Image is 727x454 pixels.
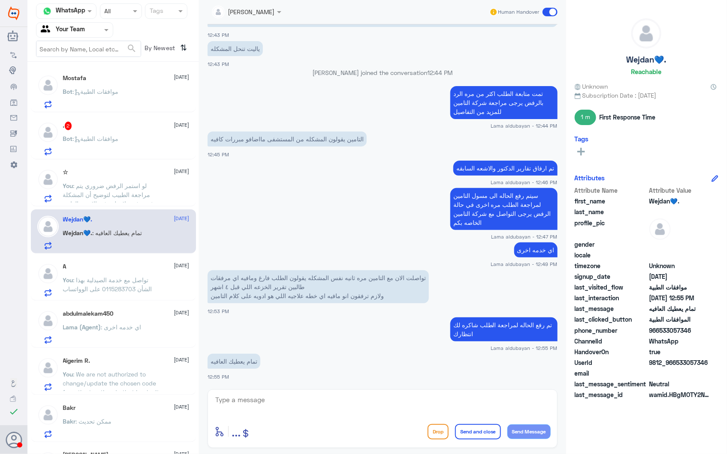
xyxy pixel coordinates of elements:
[101,323,142,331] span: : اي خدمه اخرى
[37,404,59,426] img: defaultAdmin.png
[37,122,59,143] img: defaultAdmin.png
[208,308,229,314] span: 12:53 PM
[575,186,648,195] span: Attribute Name
[127,43,137,54] span: search
[575,293,648,302] span: last_interaction
[63,75,87,82] h5: Mostafa
[491,260,558,268] span: Lama aldubayan - 12:49 PM
[208,68,558,77] p: [PERSON_NAME] joined the conversation
[575,272,648,281] span: signup_date
[649,337,712,346] span: 2
[649,326,712,335] span: 966533057346
[141,41,177,58] span: By Newest
[41,24,54,36] img: yourTeam.svg
[37,310,59,332] img: defaultAdmin.png
[63,229,93,236] span: Wejdan💙.
[575,347,648,356] span: HandoverOn
[649,261,712,270] span: Unknown
[208,152,229,157] span: 12:45 PM
[63,418,76,425] span: Bakr
[208,131,367,146] p: 28/9/2025, 12:45 PM
[174,356,190,364] span: [DATE]
[63,135,73,142] span: Bot
[575,197,648,206] span: first_name
[174,215,190,222] span: [DATE]
[575,337,648,346] span: ChannelId
[649,283,712,292] span: موافقات الطبية
[491,179,558,186] span: Lama aldubayan - 12:46 PM
[649,272,712,281] span: 2025-05-26T13:34:40.984Z
[63,370,73,378] span: You
[174,403,190,411] span: [DATE]
[575,218,648,238] span: profile_pic
[649,347,712,356] span: true
[232,424,241,439] span: ...
[575,390,648,399] span: last_message_id
[649,186,712,195] span: Attribute Value
[174,309,190,317] span: [DATE]
[507,424,551,439] button: Send Message
[63,323,101,331] span: Lama (Agent)
[8,6,19,20] img: Widebot Logo
[575,261,648,270] span: timezone
[455,424,501,439] button: Send and close
[575,379,648,388] span: last_message_sentiment
[208,32,229,38] span: 12:43 PM
[450,188,558,230] p: 28/9/2025, 12:47 PM
[575,135,589,143] h6: Tags
[63,169,69,176] h5: ☆
[37,263,59,284] img: defaultAdmin.png
[632,19,661,48] img: defaultAdmin.png
[575,91,718,100] span: Subscription Date : [DATE]
[600,113,656,122] span: First Response Time
[37,216,59,237] img: defaultAdmin.png
[492,233,558,240] span: Lama aldubayan - 12:47 PM
[631,68,662,75] h6: Reachable
[37,357,59,379] img: defaultAdmin.png
[41,5,54,18] img: whatsapp.png
[6,432,22,448] button: Avatar
[208,374,229,379] span: 12:55 PM
[575,358,648,367] span: UserId
[36,41,141,57] input: Search by Name, Local etc…
[127,42,137,56] button: search
[498,8,539,16] span: Human Handover
[63,276,152,293] span: : تواصل مع خدمة الصيدلية بهذا الشأن 0115283703 على الوواتساب
[649,304,712,313] span: تمام يعطيك العافيه
[649,293,712,302] span: 2025-09-28T09:55:33.214Z
[63,182,73,189] span: You
[73,88,119,95] span: : موافقات الطبية
[575,110,597,125] span: 1 m
[575,315,648,324] span: last_clicked_button
[174,73,190,81] span: [DATE]
[93,229,142,236] span: : تمام يعطيك العافيه
[181,41,187,55] i: ⇅
[575,207,648,216] span: last_name
[649,240,712,249] span: null
[37,169,59,190] img: defaultAdmin.png
[575,174,605,182] h6: Attributes
[575,82,608,91] span: Unknown
[427,69,452,76] span: 12:44 PM
[37,75,59,96] img: defaultAdmin.png
[63,357,90,364] h5: Aigerim R.
[453,161,558,176] p: 28/9/2025, 12:46 PM
[575,369,648,378] span: email
[575,283,648,292] span: last_visited_flow
[174,121,190,129] span: [DATE]
[575,240,648,249] span: gender
[63,88,73,95] span: Bot
[208,61,229,67] span: 12:43 PM
[575,251,648,260] span: locale
[65,122,72,130] span: 2
[63,370,160,405] span: : We are not authorized to change/update the chosen code from the treating dr. that is why it tak...
[148,6,163,17] div: Tags
[63,122,72,130] h5: .
[76,418,112,425] span: : ممكن تحديث
[649,358,712,367] span: 9812_966533057346
[208,41,263,56] p: 28/9/2025, 12:43 PM
[63,263,66,270] h5: A
[174,167,190,175] span: [DATE]
[514,242,558,257] p: 28/9/2025, 12:49 PM
[575,304,648,313] span: last_message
